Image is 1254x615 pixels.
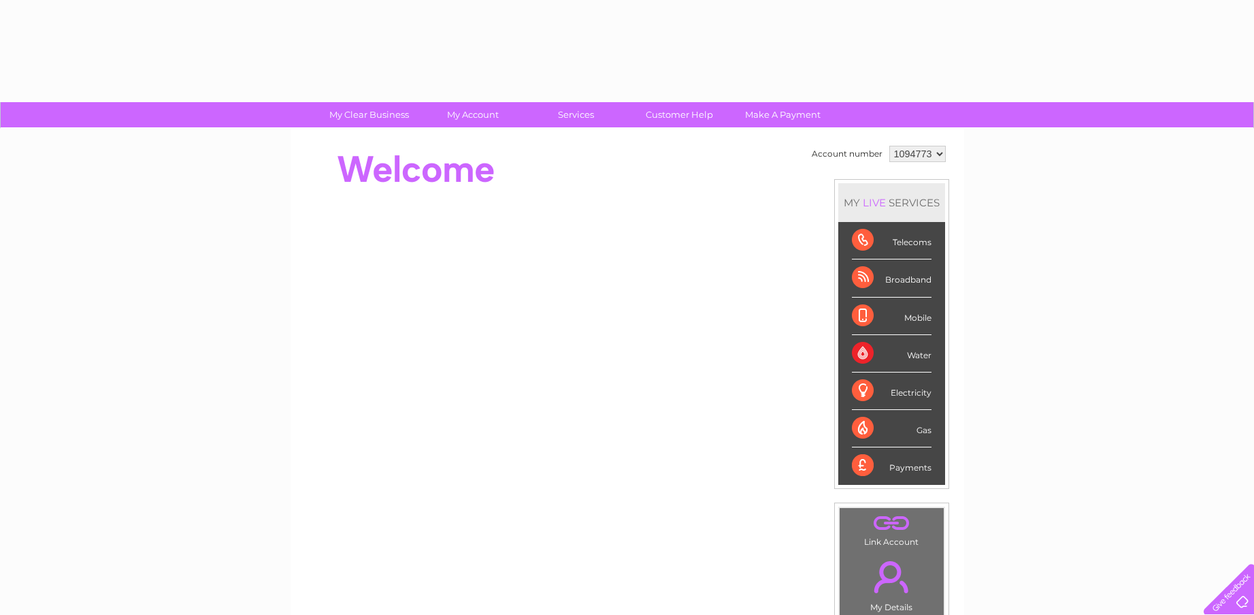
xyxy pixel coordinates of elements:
[852,447,931,484] div: Payments
[843,553,940,601] a: .
[852,410,931,447] div: Gas
[520,102,632,127] a: Services
[852,373,931,410] div: Electricity
[852,335,931,373] div: Water
[416,102,529,127] a: My Account
[852,259,931,297] div: Broadband
[838,183,945,222] div: MY SERVICES
[313,102,425,127] a: My Clear Business
[623,102,736,127] a: Customer Help
[852,222,931,259] div: Telecoms
[860,196,889,209] div: LIVE
[727,102,839,127] a: Make A Payment
[808,142,886,165] td: Account number
[852,298,931,335] div: Mobile
[843,511,940,535] a: .
[839,507,944,550] td: Link Account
